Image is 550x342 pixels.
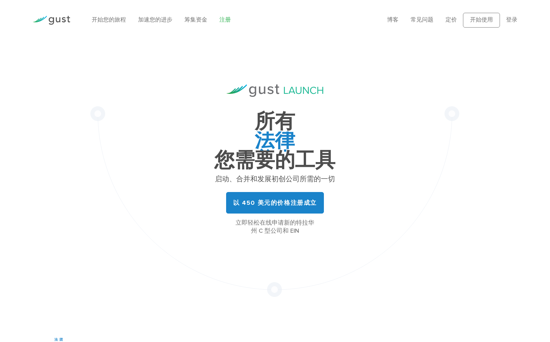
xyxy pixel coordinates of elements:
[226,192,324,214] a: 以 450 美元的价格注册成立
[226,84,323,97] img: Gust Launch 标志
[174,219,376,235] div: 立即轻松在线申请新的特拉华 州 C 型公司和 EIN
[184,16,207,23] a: 筹集资金
[138,16,172,23] a: 加速您的进步
[446,16,457,23] a: 定价
[411,16,433,23] a: 常见问题
[387,16,398,23] a: 博客
[219,16,231,23] a: 注册
[214,149,335,173] font: 您需要的工具
[174,131,376,152] span: 法律
[92,16,126,23] a: 开始您的旅程
[33,16,70,25] img: 阵风标志
[463,13,500,28] a: 开始使用
[255,110,295,134] font: 所有
[174,175,376,184] p: 启动、合并和发展初创公司所需的一切
[506,16,517,23] a: 登录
